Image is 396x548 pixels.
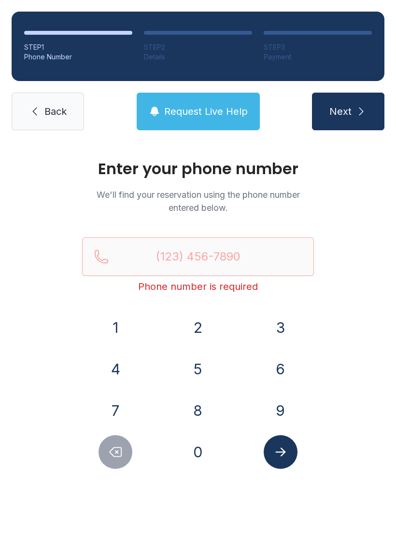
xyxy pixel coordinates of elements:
span: Next [329,105,352,118]
button: 9 [264,394,297,427]
div: Details [144,52,252,62]
button: 5 [181,352,215,386]
p: We'll find your reservation using the phone number entered below. [82,188,314,214]
button: Submit lookup form [264,435,297,469]
span: Request Live Help [164,105,248,118]
button: 6 [264,352,297,386]
div: Payment [264,52,372,62]
h1: Enter your phone number [82,161,314,177]
div: Phone Number [24,52,132,62]
div: STEP 3 [264,42,372,52]
div: STEP 1 [24,42,132,52]
div: Phone number is required [82,280,314,293]
button: 3 [264,311,297,344]
button: 1 [99,311,132,344]
button: 0 [181,435,215,469]
span: Back [44,105,67,118]
button: 4 [99,352,132,386]
div: STEP 2 [144,42,252,52]
button: 2 [181,311,215,344]
button: 8 [181,394,215,427]
input: Reservation phone number [82,237,314,276]
button: 7 [99,394,132,427]
button: Delete number [99,435,132,469]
